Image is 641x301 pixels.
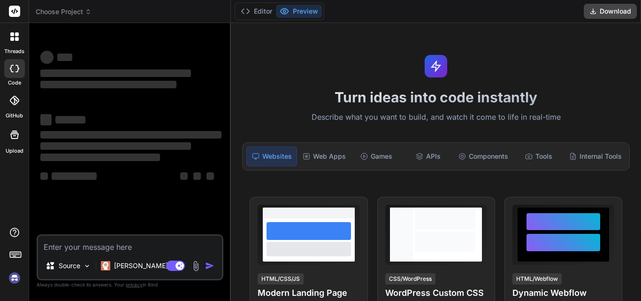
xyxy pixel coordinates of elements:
div: Web Apps [299,147,350,166]
div: Components [455,147,512,166]
label: threads [4,47,24,55]
span: ‌ [40,81,176,88]
h1: Turn ideas into code instantly [237,89,635,106]
p: Describe what you want to build, and watch it come to life in real-time [237,111,635,123]
span: ‌ [40,172,48,180]
span: privacy [126,282,143,287]
span: ‌ [193,172,201,180]
div: HTML/CSS/JS [258,273,304,285]
div: Internal Tools [565,147,626,166]
span: ‌ [40,69,191,77]
span: ‌ [206,172,214,180]
h4: Modern Landing Page [258,286,359,300]
button: Preview [276,5,322,18]
label: GitHub [6,112,23,120]
img: attachment [191,261,201,271]
h4: WordPress Custom CSS [385,286,487,300]
span: ‌ [40,131,221,139]
img: Claude 4 Sonnet [101,261,110,270]
label: code [8,79,21,87]
span: ‌ [40,142,191,150]
button: Download [584,4,637,19]
span: ‌ [57,54,72,61]
button: Editor [237,5,276,18]
span: ‌ [40,114,52,125]
img: signin [7,270,23,286]
img: icon [205,261,214,270]
span: Choose Project [36,7,92,16]
img: Pick Models [83,262,91,270]
span: ‌ [40,154,160,161]
div: Websites [246,147,297,166]
div: Games [351,147,401,166]
span: ‌ [55,116,85,123]
label: Upload [6,147,23,155]
div: APIs [403,147,453,166]
span: ‌ [40,51,53,64]
div: CSS/WordPress [385,273,435,285]
div: Tools [514,147,564,166]
p: Always double-check its answers. Your in Bind [37,280,223,289]
p: [PERSON_NAME] 4 S.. [114,261,184,270]
p: Source [59,261,80,270]
span: ‌ [180,172,188,180]
span: ‌ [52,172,97,180]
div: HTML/Webflow [512,273,562,285]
